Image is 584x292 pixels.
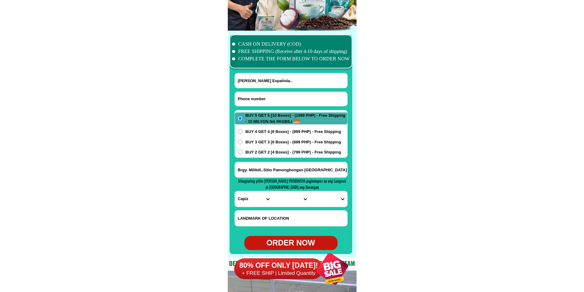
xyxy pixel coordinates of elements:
[232,48,350,55] li: FREE SHIPPING (Receive after 4-10 days of shipping)
[238,129,242,134] input: BUY 4 GET 4 [8 Boxes] - (999 PHP) - Free Shipping
[235,92,347,106] input: Input phone_number
[235,210,347,226] input: Input LANDMARKOFLOCATION
[238,178,346,190] span: Mangyaring piliin [PERSON_NAME] PROBINSYA pagkatapos ay ang Lungsod at [GEOGRAPHIC_DATA] ang Bara...
[238,140,242,144] input: BUY 3 GET 3 [6 Boxes] - (899 PHP) - Free Shipping
[246,139,341,145] span: BUY 3 GET 3 [6 Boxes] - (899 PHP) - Free Shipping
[272,191,310,207] select: Select district
[235,73,347,88] input: Input full_name
[228,259,357,268] h2: Dedicated and professional consulting team
[244,237,338,249] div: ORDER NOW
[310,191,347,207] select: Select commune
[238,116,242,121] input: BUY 5 GET 5 [10 Boxes] - (1099 PHP) - Free Shipping - 15 MILYON NA PAGBILI
[246,129,341,135] span: BUY 4 GET 4 [8 Boxes] - (999 PHP) - Free Shipping
[246,112,347,124] span: BUY 5 GET 5 [10 Boxes] - (1099 PHP) - Free Shipping - 15 MILYON NA PAGBILI
[235,162,347,177] input: Input address
[234,261,323,270] h6: 80% OFF ONLY [DATE]!
[235,191,272,207] select: Select province
[234,270,323,277] h6: + FREE SHIP | Limited Quantily
[232,55,350,63] li: COMPLETE THE FORM BELOW TO ORDER NOW
[246,149,341,155] span: BUY 2 GET 2 [4 Boxes] - (799 PHP) - Free Shipping
[232,40,350,48] li: CASH ON DELIVERY (COD)
[238,150,242,154] input: BUY 2 GET 2 [4 Boxes] - (799 PHP) - Free Shipping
